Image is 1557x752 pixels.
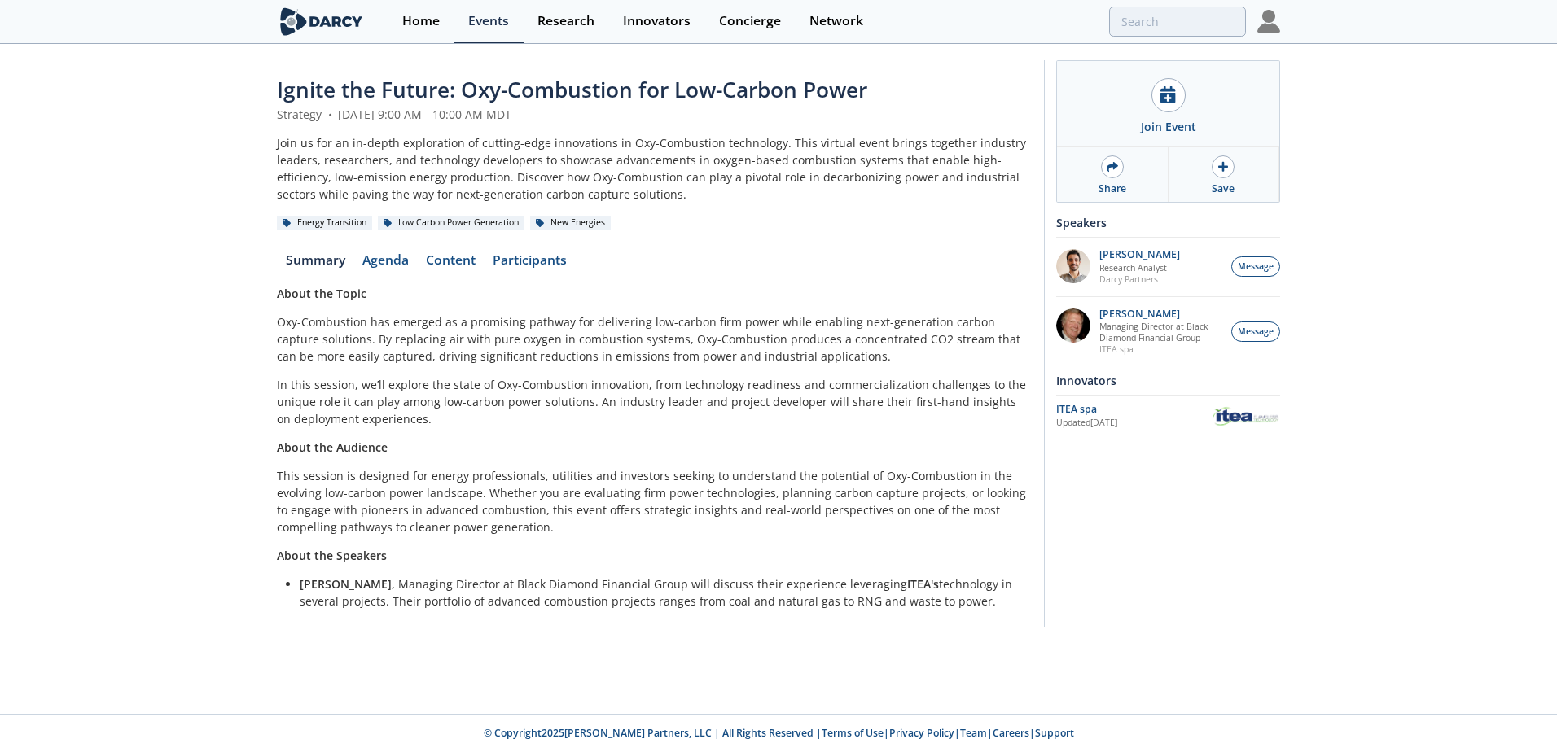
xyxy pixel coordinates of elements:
p: Managing Director at Black Diamond Financial Group [1099,321,1223,343]
strong: About the Audience [277,439,388,455]
img: 5c882eca-8b14-43be-9dc2-518e113e9a37 [1056,308,1090,343]
a: Support [1035,726,1074,740]
div: Innovators [1056,366,1280,395]
div: Speakers [1056,208,1280,237]
div: New Energies [530,216,611,230]
a: Team [960,726,987,740]
p: In this session, we’ll explore the state of Oxy-Combustion innovation, from technology readiness ... [277,376,1033,427]
img: ITEA spa [1212,404,1280,428]
div: Low Carbon Power Generation [378,216,524,230]
img: logo-wide.svg [277,7,366,36]
div: ITEA spa [1056,402,1212,417]
a: Participants [484,254,575,273]
a: Privacy Policy [889,726,954,740]
a: Content [417,254,484,273]
p: Darcy Partners [1099,273,1180,285]
strong: About the Topic [277,286,366,301]
div: Join us for an in-depth exploration of cutting-edge innovations in Oxy-Combustion technology. Thi... [277,134,1033,203]
span: Message [1238,260,1274,273]
div: Join Event [1141,118,1196,135]
div: Share [1099,181,1126,196]
span: • [325,107,335,122]
img: e78dc165-e339-43be-b819-6f39ce58aec6 [1056,249,1090,283]
div: Innovators [623,15,691,28]
strong: About the Speakers [277,548,387,563]
input: Advanced Search [1109,7,1246,37]
p: Research Analyst [1099,262,1180,273]
strong: ITEA's [907,576,939,592]
img: Profile [1257,10,1280,33]
p: This session is designed for energy professionals, utilities and investors seeking to understand ... [277,467,1033,536]
button: Message [1231,256,1280,277]
div: Research [537,15,594,28]
div: Save [1212,181,1235,196]
button: Message [1231,321,1280,342]
li: , Managing Director at Black Diamond Financial Group will discuss their experience leveraging tec... [300,575,1021,610]
div: Events [468,15,509,28]
div: Strategy [DATE] 9:00 AM - 10:00 AM MDT [277,106,1033,123]
a: ITEA spa Updated[DATE] ITEA spa [1056,401,1280,430]
p: [PERSON_NAME] [1099,308,1223,320]
div: Energy Transition [277,216,372,230]
div: Concierge [719,15,781,28]
a: Careers [993,726,1029,740]
a: Terms of Use [822,726,884,740]
div: Home [402,15,440,28]
div: Updated [DATE] [1056,417,1212,430]
div: Network [809,15,863,28]
a: Summary [277,254,353,273]
p: ITEA spa [1099,343,1223,355]
p: © Copyright 2025 [PERSON_NAME] Partners, LLC | All Rights Reserved | | | | | [176,726,1381,741]
a: Agenda [353,254,417,273]
p: Oxy-Combustion has emerged as a promising pathway for delivering low-carbon firm power while enab... [277,313,1033,365]
iframe: chat widget [1489,687,1541,736]
strong: [PERSON_NAME] [300,576,392,592]
p: [PERSON_NAME] [1099,249,1180,260]
span: Ignite the Future: Oxy-Combustion for Low-Carbon Power [277,75,867,104]
span: Message [1238,326,1274,339]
